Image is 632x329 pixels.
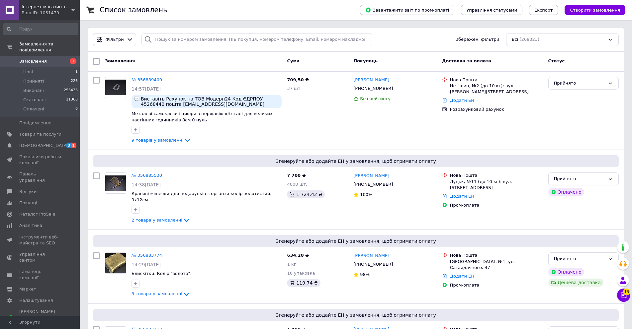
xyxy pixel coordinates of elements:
span: [PHONE_NUMBER] [353,86,393,91]
span: 3 [66,143,71,148]
span: Виконані [23,88,44,94]
span: Збережені фільтри: [456,36,501,43]
div: Пром-оплата [450,282,543,288]
span: Покупці [19,200,37,206]
span: 1 [71,143,76,148]
span: Без рейтингу [360,96,391,101]
span: 14:29[DATE] [132,262,161,267]
span: Прийняті [23,78,44,84]
span: 2 товара у замовленні [132,218,182,223]
div: Нова Пошта [450,77,543,83]
a: 9 товарів у замовленні [132,138,191,143]
div: Нова Пошта [450,252,543,258]
a: Красиві мішечки для подарунків з органзи колір золотистий. 9х12см [132,191,271,202]
span: 11360 [66,97,78,103]
button: Управління статусами [461,5,522,15]
span: 709,50 ₴ [287,77,309,82]
a: Фото товару [105,77,126,98]
span: Гаманець компанії [19,269,61,281]
div: [GEOGRAPHIC_DATA], №1: ул. Сагайдачного, 47 [450,259,543,271]
span: Скасовані [23,97,46,103]
span: Каталог ProSale [19,211,55,217]
a: Додати ЕН [450,194,474,199]
span: 1 кг [287,262,296,267]
span: Завантажити звіт по пром-оплаті [365,7,449,13]
div: 1 724.42 ₴ [287,190,325,198]
span: Металеві самоклеючі цифри з нержавіючої сталі для великих настінних годинників 8см 0 нуль [132,111,273,122]
span: 37 шт. [287,86,302,91]
span: Інструменти веб-майстра та SEO [19,234,61,246]
span: [DEMOGRAPHIC_DATA] [19,143,68,149]
span: 98% [360,272,370,277]
span: Згенеруйте або додайте ЕН у замовлення, щоб отримати оплату [96,238,616,244]
span: Управління статусами [466,8,517,13]
span: 3 товара у замовленні [132,291,182,296]
div: Дешева доставка [548,279,603,287]
div: Прийнято [554,255,605,262]
a: № 356885530 [132,173,162,178]
span: 226 [71,78,78,84]
div: Нова Пошта [450,172,543,178]
span: 0 [75,106,78,112]
span: Замовлення [19,58,47,64]
a: Блискітки. Колір "золото". [132,271,192,276]
span: Нові [23,69,33,75]
span: Панель управління [19,171,61,183]
button: Експорт [529,5,558,15]
span: Повідомлення [19,120,51,126]
a: Фото товару [105,172,126,194]
span: 14:57[DATE] [132,86,161,92]
span: 9 товарів у замовленні [132,138,183,143]
div: Прийнято [554,175,605,182]
div: Пром-оплата [450,202,543,208]
span: 1 [75,69,78,75]
span: Виставіть Рахунок на ТОВ Модерн24 Код ЄДРПОУ 45268440 пошта [EMAIL_ADDRESS][DOMAIN_NAME] [141,96,279,107]
a: 3 товара у замовленні [132,291,190,296]
span: 18 [623,289,630,295]
div: Нетішин, №2 (до 10 кг): вул. [PERSON_NAME][STREET_ADDRESS] [450,83,543,95]
span: Всі [512,36,518,43]
h1: Список замовлень [100,6,167,14]
div: Розрахунковий рахунок [450,106,543,112]
span: Згенеруйте або додайте ЕН у замовлення, щоб отримати оплату [96,158,616,164]
span: Cума [287,58,299,63]
span: 100% [360,192,372,197]
span: 14:38[DATE] [132,182,161,187]
a: Додати ЕН [450,98,474,103]
img: Фото товару [105,175,126,191]
a: [PERSON_NAME] [353,77,389,83]
div: Оплачено [548,188,584,196]
a: Створити замовлення [558,7,625,12]
span: (268023) [519,37,539,42]
a: [PERSON_NAME] [353,173,389,179]
span: Експорт [534,8,553,13]
span: 1 [70,58,76,64]
a: Додати ЕН [450,274,474,279]
span: 16 упаковка [287,271,315,276]
input: Пошук [3,23,78,35]
div: 119.74 ₴ [287,279,320,287]
a: № 356889400 [132,77,162,82]
span: Замовлення [105,58,135,63]
span: Оплачені [23,106,44,112]
span: [PHONE_NUMBER] [353,262,393,267]
span: 634,20 ₴ [287,253,309,258]
img: Фото товару [105,80,126,95]
a: № 356883774 [132,253,162,258]
span: Створити замовлення [570,8,620,13]
img: :speech_balloon: [134,96,139,101]
span: 7 700 ₴ [287,173,306,178]
div: Оплачено [548,268,584,276]
img: Фото товару [105,253,126,273]
button: Створити замовлення [565,5,625,15]
span: Управління сайтом [19,251,61,263]
span: Показники роботи компанії [19,154,61,166]
span: [PERSON_NAME] та рахунки [19,309,61,327]
span: 4000 шт. [287,182,307,187]
span: Аналітика [19,223,42,229]
span: Налаштування [19,297,53,303]
span: Інтернет-магазин товарів для творчості "Фурнітура" [22,4,71,10]
span: Замовлення та повідомлення [19,41,80,53]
